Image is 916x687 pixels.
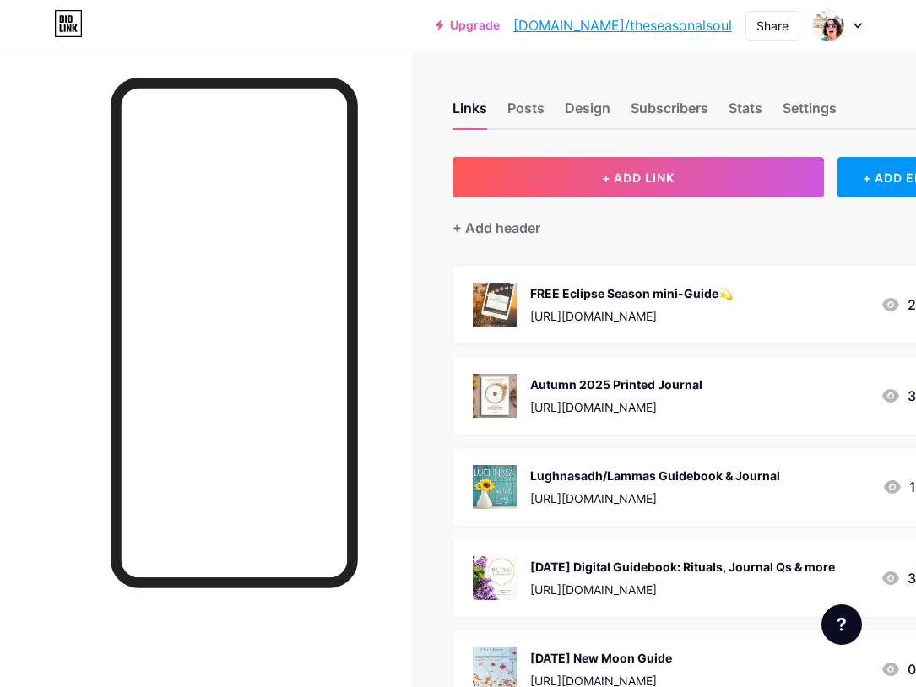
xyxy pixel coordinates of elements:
[881,568,916,588] div: 3
[453,98,487,128] div: Links
[530,398,702,416] div: [URL][DOMAIN_NAME]
[530,490,780,507] div: [URL][DOMAIN_NAME]
[530,467,780,484] div: Lughnasadh/Lammas Guidebook & Journal
[530,284,733,302] div: FREE Eclipse Season mini-Guide💫
[881,659,916,679] div: 0
[756,17,789,35] div: Share
[453,218,540,238] div: + Add header
[565,98,610,128] div: Design
[530,376,702,393] div: Autumn 2025 Printed Journal
[530,649,672,667] div: [DATE] New Moon Guide
[882,477,916,497] div: 1
[436,19,500,32] a: Upgrade
[602,170,675,185] span: + ADD LINK
[530,558,835,576] div: [DATE] Digital Guidebook: Rituals, Journal Qs & more
[473,374,517,418] img: Autumn 2025 Printed Journal
[513,15,732,35] a: [DOMAIN_NAME]/theseasonalsoul
[453,157,824,197] button: + ADD LINK
[812,9,844,41] img: theseasonalsoul
[507,98,545,128] div: Posts
[530,307,733,325] div: [URL][DOMAIN_NAME]
[473,465,517,509] img: Lughnasadh/Lammas Guidebook & Journal
[881,386,916,406] div: 3
[631,98,708,128] div: Subscribers
[530,581,835,598] div: [URL][DOMAIN_NAME]
[473,556,517,600] img: Beltane Digital Guidebook: Rituals, Journal Qs & more
[473,283,517,327] img: FREE Eclipse Season mini-Guide💫
[881,295,916,315] div: 2
[783,98,837,128] div: Settings
[729,98,762,128] div: Stats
